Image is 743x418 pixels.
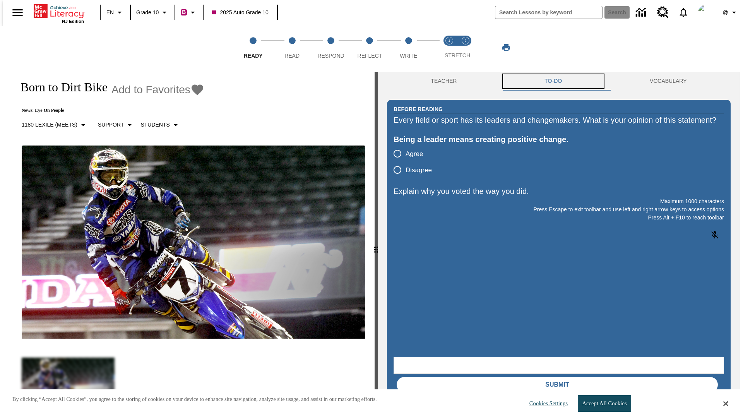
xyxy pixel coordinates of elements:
[19,118,91,132] button: Select Lexile, 1180 Lexile (Meets)
[387,72,731,91] div: Instructional Panel Tabs
[22,121,77,129] p: 1180 Lexile (Meets)
[387,72,501,91] button: Teacher
[133,5,172,19] button: Grade: Grade 10, Select a grade
[308,26,353,69] button: Respond step 3 of 5
[378,72,740,418] div: activity
[3,72,375,414] div: reading
[111,84,190,96] span: Add to Favorites
[400,53,417,59] span: Write
[718,5,743,19] button: Profile/Settings
[606,72,731,91] button: VOCABULARY
[578,395,631,412] button: Accept All Cookies
[438,26,461,69] button: Stretch Read step 1 of 2
[231,26,276,69] button: Ready step 1 of 5
[95,118,137,132] button: Scaffolds, Support
[394,105,443,113] h2: Before Reading
[12,396,377,403] p: By clicking “Accept All Cookies”, you agree to the storing of cookies on your device to enhance s...
[6,1,29,24] button: Open side menu
[723,400,728,407] button: Close
[111,83,204,96] button: Add to Favorites - Born to Dirt Bike
[3,6,113,13] body: Explain why you voted the way you did. Maximum 1000 characters Press Alt + F10 to reach toolbar P...
[698,5,714,20] img: Avatar
[394,197,724,206] p: Maximum 1000 characters
[284,53,300,59] span: Read
[705,226,724,244] button: Click to activate and allow voice recognition
[178,5,200,19] button: Boost Class color is violet red. Change class color
[406,165,432,175] span: Disagree
[386,26,431,69] button: Write step 5 of 5
[358,53,382,59] span: Reflect
[103,5,128,19] button: Language: EN, Select a language
[448,39,450,43] text: 1
[244,53,263,59] span: Ready
[406,149,423,159] span: Agree
[445,52,470,58] span: STRETCH
[673,2,693,22] a: Notifications
[34,3,84,24] div: Home
[182,7,186,17] span: B
[454,26,477,69] button: Stretch Respond step 2 of 2
[631,2,652,23] a: Data Center
[394,146,438,178] div: poll
[693,2,718,22] button: Select a new avatar
[394,185,724,197] p: Explain why you voted the way you did.
[140,121,169,129] p: Students
[464,39,466,43] text: 2
[494,41,519,55] button: Print
[397,377,718,392] button: Submit
[394,133,724,146] div: Being a leader means creating positive change.
[106,9,114,17] span: EN
[495,6,602,19] input: search field
[394,206,724,214] p: Press Escape to exit toolbar and use left and right arrow keys to access options
[347,26,392,69] button: Reflect step 4 of 5
[22,146,365,339] img: Motocross racer James Stewart flies through the air on his dirt bike.
[12,108,204,113] p: News: Eye On People
[137,118,183,132] button: Select Student
[212,9,268,17] span: 2025 Auto Grade 10
[136,9,159,17] span: Grade 10
[501,72,606,91] button: TO-DO
[12,80,108,94] h1: Born to Dirt Bike
[375,72,378,418] div: Press Enter or Spacebar and then press right and left arrow keys to move the slider
[522,396,571,411] button: Cookies Settings
[652,2,673,23] a: Resource Center, Will open in new tab
[269,26,314,69] button: Read step 2 of 5
[62,19,84,24] span: NJ Edition
[317,53,344,59] span: Respond
[394,114,724,126] div: Every field or sport has its leaders and changemakers. What is your opinion of this statement?
[98,121,124,129] p: Support
[394,214,724,222] p: Press Alt + F10 to reach toolbar
[722,9,728,17] span: @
